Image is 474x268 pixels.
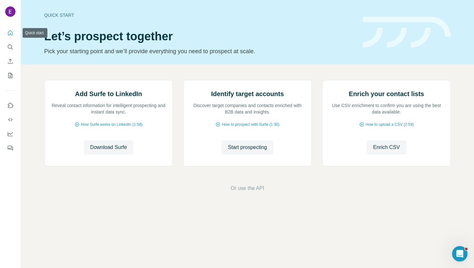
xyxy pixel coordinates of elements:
[44,12,355,18] div: Quick start
[367,140,406,154] button: Enrich CSV
[5,55,15,67] button: Enrich CSV
[5,6,15,17] img: Avatar
[190,102,305,115] p: Discover target companies and contacts enriched with B2B data and insights.
[222,140,273,154] button: Start prospecting
[231,184,264,192] button: Or use the API
[44,47,355,56] p: Pick your starting point and we’ll provide everything you need to prospect at scale.
[5,70,15,81] button: My lists
[5,41,15,53] button: Search
[211,89,284,98] h2: Identify target accounts
[84,140,133,154] button: Download Surfe
[363,17,451,48] img: banner
[373,144,400,151] span: Enrich CSV
[51,102,166,115] p: Reveal contact information for intelligent prospecting and instant data sync.
[5,142,15,154] button: Feedback
[228,144,267,151] span: Start prospecting
[90,144,127,151] span: Download Surfe
[349,89,424,98] h2: Enrich your contact lists
[366,122,414,127] span: How to upload a CSV (2:59)
[5,27,15,39] button: Quick start
[452,246,468,262] iframe: Intercom live chat
[44,30,355,43] h1: Let’s prospect together
[222,122,279,127] span: How to prospect with Surfe (1:30)
[5,100,15,111] button: Use Surfe on LinkedIn
[5,128,15,140] button: Dashboard
[329,102,444,115] p: Use CSV enrichment to confirm you are using the best data available.
[75,89,142,98] h2: Add Surfe to LinkedIn
[5,114,15,125] button: Use Surfe API
[81,122,143,127] span: How Surfe works on LinkedIn (1:58)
